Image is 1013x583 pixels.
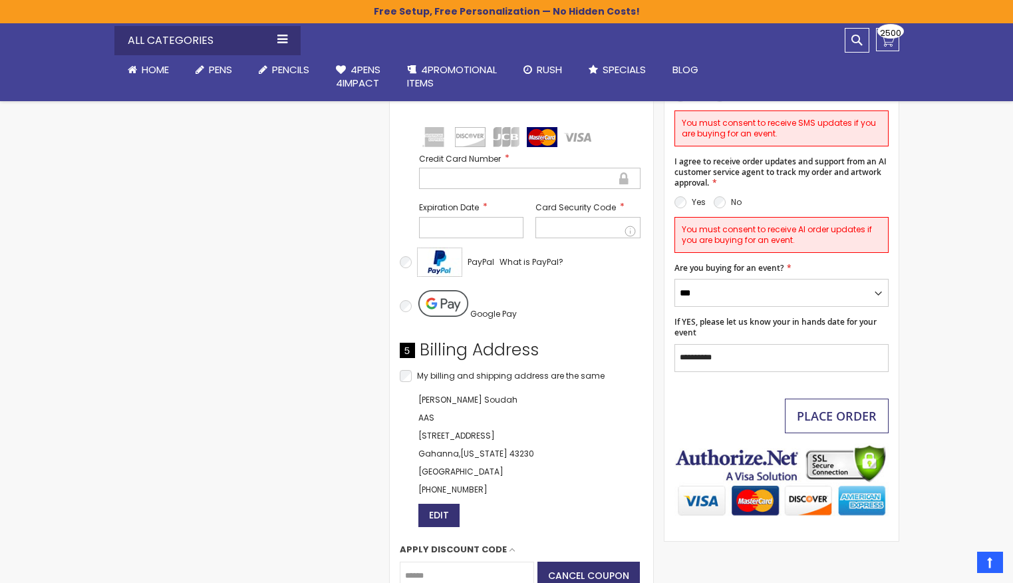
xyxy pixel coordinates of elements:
[468,256,494,268] span: PayPal
[618,170,630,186] div: Secure transaction
[674,110,889,146] div: You must consent to receive SMS updates if you are buying for an event.
[731,196,742,208] label: No
[429,508,449,522] span: Edit
[400,544,507,556] span: Apply Discount Code
[447,91,495,102] span: Credit Card
[674,156,887,188] span: I agree to receive order updates and support from an AI customer service agent to track my order ...
[400,391,643,527] div: [PERSON_NAME] Soudah AAS [STREET_ADDRESS] Gahanna , 43230 [GEOGRAPHIC_DATA]
[659,55,712,85] a: Blog
[535,201,641,214] label: Card Security Code
[500,254,563,270] a: What is PayPal?
[500,256,563,268] span: What is PayPal?
[674,262,784,274] span: Are you buying for an event?
[114,26,301,55] div: All Categories
[785,399,889,433] button: Place Order
[336,63,380,90] span: 4Pens 4impact
[460,448,507,459] span: [US_STATE]
[400,339,643,368] div: Billing Address
[417,370,605,381] span: My billing and shipping address are the same
[575,55,659,85] a: Specials
[537,63,562,77] span: Rush
[418,290,468,317] img: Pay with Google Pay
[527,127,557,147] img: mastercard
[510,55,575,85] a: Rush
[418,504,460,527] button: Edit
[692,196,706,208] label: Yes
[977,552,1003,573] a: Top
[419,201,524,214] label: Expiration Date
[731,90,742,101] label: No
[797,408,877,424] span: Place Order
[880,27,901,39] span: 2500
[209,63,232,77] span: Pens
[491,127,521,147] img: jcb
[323,55,394,98] a: 4Pens4impact
[563,127,593,147] img: visa
[470,308,517,319] span: Google Pay
[672,63,698,77] span: Blog
[419,152,641,165] label: Credit Card Number
[674,217,889,253] div: You must consent to receive AI order updates if you are buying for an event.
[182,55,245,85] a: Pens
[419,127,450,147] img: amex
[674,316,877,338] span: If YES, please let us know your in hands date for your event
[245,55,323,85] a: Pencils
[548,569,629,582] span: Cancel coupon
[692,90,706,101] label: Yes
[455,127,486,147] img: discover
[114,55,182,85] a: Home
[876,28,899,51] a: 2500
[603,63,646,77] span: Specials
[394,55,510,98] a: 4PROMOTIONALITEMS
[418,484,488,495] a: [PHONE_NUMBER]
[272,63,309,77] span: Pencils
[407,63,497,90] span: 4PROMOTIONAL ITEMS
[142,63,169,77] span: Home
[417,248,462,277] img: Acceptance Mark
